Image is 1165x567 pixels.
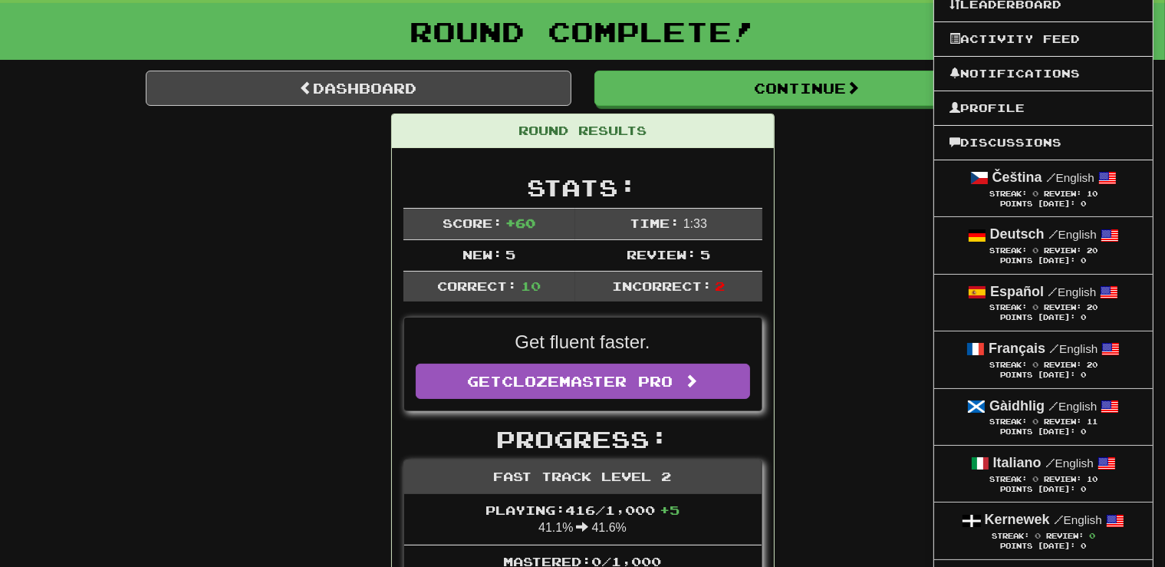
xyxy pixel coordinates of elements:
[990,226,1045,242] strong: Deutsch
[1044,361,1081,369] span: Review:
[683,217,707,230] span: 1 : 33
[934,64,1153,84] a: Notifications
[660,503,680,517] span: + 5
[146,71,571,106] a: Dashboard
[416,329,750,355] p: Get fluent faster.
[403,175,762,200] h2: Stats:
[934,29,1153,49] a: Activity Feed
[1044,246,1081,255] span: Review:
[505,247,515,262] span: 5
[949,199,1137,209] div: Points [DATE]: 0
[1044,417,1081,426] span: Review:
[934,446,1153,502] a: Italiano /English Streak: 0 Review: 10 Points [DATE]: 0
[1087,246,1098,255] span: 20
[989,190,1027,198] span: Streak:
[949,542,1137,552] div: Points [DATE]: 0
[1048,285,1096,298] small: English
[989,417,1027,426] span: Streak:
[993,455,1042,470] strong: Italiano
[985,512,1050,527] strong: Kernewek
[1032,189,1038,198] span: 0
[1032,417,1038,426] span: 0
[989,303,1027,312] span: Streak:
[416,364,750,399] a: GetClozemaster Pro
[989,341,1045,356] strong: Français
[404,460,762,494] div: Fast Track Level 2
[1048,285,1058,298] span: /
[5,16,1160,47] h1: Round Complete!
[934,98,1153,118] a: Profile
[1032,474,1038,483] span: 0
[1054,513,1102,526] small: English
[1046,532,1084,540] span: Review:
[715,279,725,293] span: 2
[1046,171,1094,184] small: English
[502,373,673,390] span: Clozemaster Pro
[989,361,1027,369] span: Streak:
[1087,475,1098,483] span: 10
[934,160,1153,216] a: Čeština /English Streak: 0 Review: 10 Points [DATE]: 0
[1049,342,1098,355] small: English
[934,389,1153,445] a: Gàidhlig /English Streak: 0 Review: 11 Points [DATE]: 0
[1049,341,1059,355] span: /
[505,216,535,230] span: + 60
[1045,456,1055,470] span: /
[989,475,1027,483] span: Streak:
[992,170,1042,185] strong: Čeština
[1044,190,1081,198] span: Review:
[1048,227,1058,241] span: /
[462,247,502,262] span: New:
[1046,170,1056,184] span: /
[594,71,1020,106] button: Continue
[934,133,1153,153] a: Discussions
[949,371,1137,381] div: Points [DATE]: 0
[612,279,712,293] span: Incorrect:
[990,284,1044,299] strong: Español
[989,246,1027,255] span: Streak:
[1087,303,1098,312] span: 20
[949,256,1137,266] div: Points [DATE]: 0
[1035,531,1041,540] span: 0
[992,532,1029,540] span: Streak:
[1045,457,1094,470] small: English
[1032,302,1038,312] span: 0
[1048,228,1097,241] small: English
[521,279,541,293] span: 10
[392,114,774,148] div: Round Results
[1048,400,1097,413] small: English
[1044,303,1081,312] span: Review:
[404,494,762,546] li: 41.1% 41.6%
[1032,360,1038,369] span: 0
[949,485,1137,495] div: Points [DATE]: 0
[1087,190,1098,198] span: 10
[989,398,1045,414] strong: Gàidhlig
[1089,531,1095,540] span: 0
[700,247,710,262] span: 5
[1087,361,1098,369] span: 20
[934,275,1153,331] a: Español /English Streak: 0 Review: 20 Points [DATE]: 0
[949,427,1137,437] div: Points [DATE]: 0
[630,216,680,230] span: Time:
[1087,417,1098,426] span: 11
[934,331,1153,387] a: Français /English Streak: 0 Review: 20 Points [DATE]: 0
[403,427,762,452] h2: Progress:
[437,279,517,293] span: Correct:
[934,217,1153,273] a: Deutsch /English Streak: 0 Review: 20 Points [DATE]: 0
[1048,399,1058,413] span: /
[1054,513,1064,526] span: /
[949,313,1137,323] div: Points [DATE]: 0
[443,216,502,230] span: Score:
[934,503,1153,559] a: Kernewek /English Streak: 0 Review: 0 Points [DATE]: 0
[627,247,696,262] span: Review:
[485,503,680,517] span: Playing: 416 / 1,000
[1032,246,1038,255] span: 0
[1044,475,1081,483] span: Review:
